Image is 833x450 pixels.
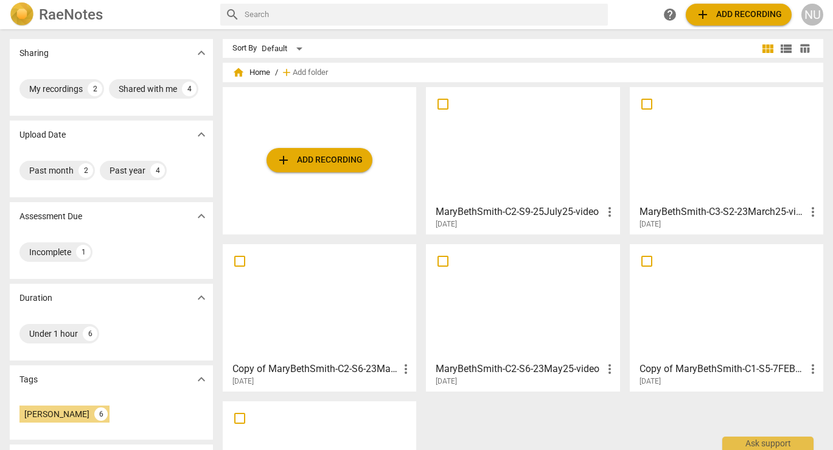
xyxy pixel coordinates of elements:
[19,47,49,60] p: Sharing
[276,153,291,167] span: add
[192,370,211,388] button: Show more
[795,40,814,58] button: Table view
[10,2,211,27] a: LogoRaeNotes
[245,5,603,24] input: Search
[88,82,102,96] div: 2
[806,362,820,376] span: more_vert
[801,4,823,26] button: NU
[192,125,211,144] button: Show more
[276,153,363,167] span: Add recording
[10,2,34,27] img: Logo
[779,41,793,56] span: view_list
[24,408,89,420] div: [PERSON_NAME]
[19,373,38,386] p: Tags
[232,44,257,53] div: Sort By
[83,326,97,341] div: 6
[194,290,209,305] span: expand_more
[78,163,93,178] div: 2
[799,43,810,54] span: table_chart
[225,7,240,22] span: search
[150,163,165,178] div: 4
[430,91,615,229] a: MaryBethSmith-C2-S9-25July25-video[DATE]
[430,248,615,386] a: MaryBethSmith-C2-S6-23May25-video[DATE]
[663,7,677,22] span: help
[275,68,278,77] span: /
[29,83,83,95] div: My recordings
[194,46,209,60] span: expand_more
[192,207,211,225] button: Show more
[640,219,661,230] span: [DATE]
[281,66,293,79] span: add
[194,372,209,387] span: expand_more
[19,210,82,223] p: Assessment Due
[436,376,457,387] span: [DATE]
[686,4,792,26] button: Upload
[640,362,806,376] h3: Copy of MaryBethSmith-C1-S5-7FEB25-video
[19,292,52,304] p: Duration
[232,362,399,376] h3: Copy of MaryBethSmith-C2-S6-23May25-video
[722,437,814,450] div: Ask support
[119,83,177,95] div: Shared with me
[806,205,820,219] span: more_vert
[232,66,270,79] span: Home
[192,44,211,62] button: Show more
[634,91,819,229] a: MaryBethSmith-C3-S2-23March25-video[DATE]
[227,248,412,386] a: Copy of MaryBethSmith-C2-S6-23May25-video[DATE]
[761,41,775,56] span: view_module
[695,7,710,22] span: add
[194,127,209,142] span: expand_more
[267,148,372,172] button: Upload
[262,39,307,58] div: Default
[192,289,211,307] button: Show more
[602,362,617,376] span: more_vert
[634,248,819,386] a: Copy of MaryBethSmith-C1-S5-7FEB25-video[DATE]
[29,328,78,340] div: Under 1 hour
[436,219,457,230] span: [DATE]
[695,7,782,22] span: Add recording
[19,128,66,141] p: Upload Date
[29,246,71,258] div: Incomplete
[777,40,795,58] button: List view
[39,6,103,23] h2: RaeNotes
[602,205,617,219] span: more_vert
[110,164,145,177] div: Past year
[232,376,254,387] span: [DATE]
[232,66,245,79] span: home
[399,362,413,376] span: more_vert
[194,209,209,223] span: expand_more
[659,4,681,26] a: Help
[182,82,197,96] div: 4
[29,164,74,177] div: Past month
[640,205,806,219] h3: MaryBethSmith-C3-S2-23March25-video
[436,205,602,219] h3: MaryBethSmith-C2-S9-25July25-video
[94,407,108,421] div: 6
[759,40,777,58] button: Tile view
[640,376,661,387] span: [DATE]
[293,68,328,77] span: Add folder
[436,362,602,376] h3: MaryBethSmith-C2-S6-23May25-video
[76,245,91,259] div: 1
